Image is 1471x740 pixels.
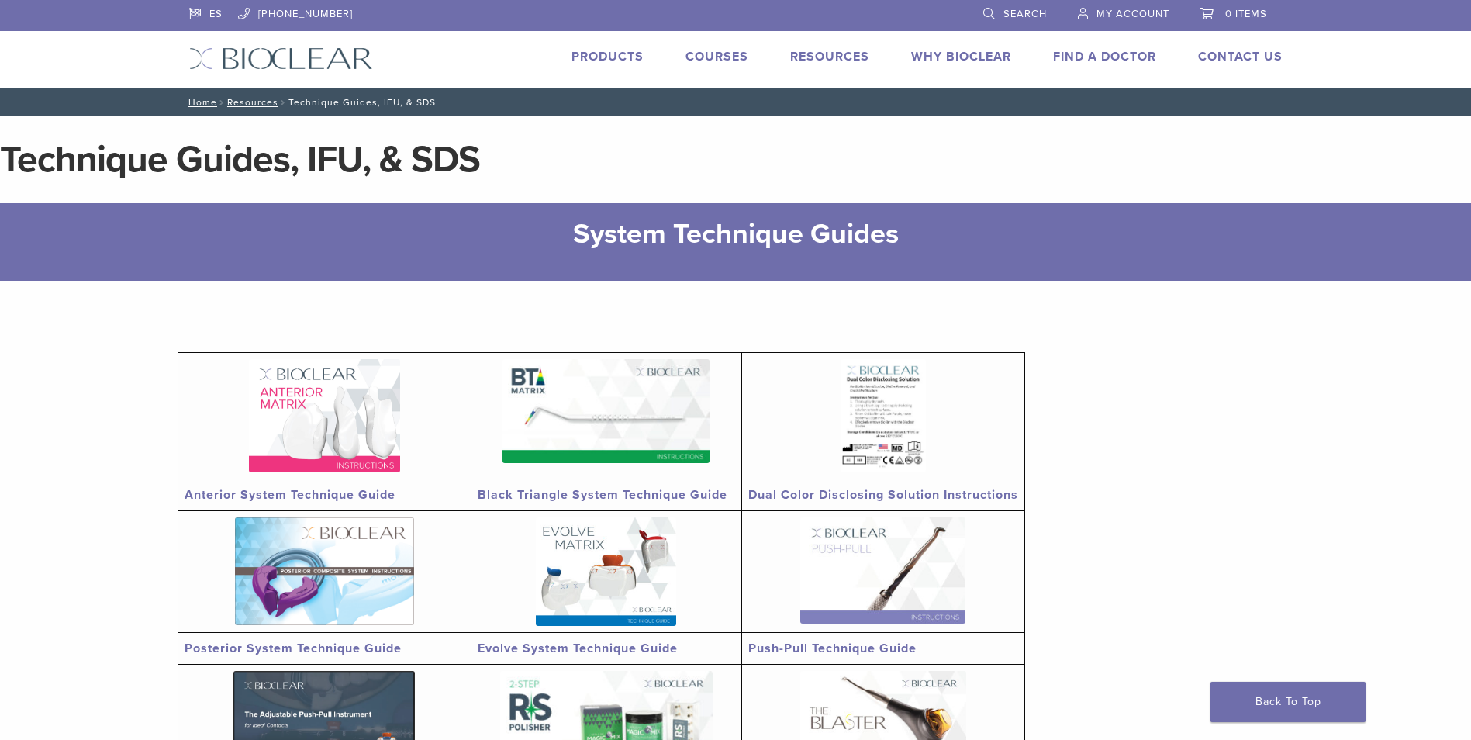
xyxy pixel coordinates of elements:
a: Resources [790,49,869,64]
h2: System Technique Guides [257,216,1214,253]
span: 0 items [1225,8,1267,20]
a: Push-Pull Technique Guide [748,641,917,656]
a: Find A Doctor [1053,49,1156,64]
a: Posterior System Technique Guide [185,641,402,656]
span: / [217,99,227,106]
a: Anterior System Technique Guide [185,487,395,503]
a: Products [571,49,644,64]
nav: Technique Guides, IFU, & SDS [178,88,1294,116]
a: Home [184,97,217,108]
span: Search [1003,8,1047,20]
a: Resources [227,97,278,108]
a: Dual Color Disclosing Solution Instructions [748,487,1018,503]
span: My Account [1096,8,1169,20]
a: Back To Top [1210,682,1366,722]
a: Why Bioclear [911,49,1011,64]
img: Bioclear [189,47,373,70]
a: Contact Us [1198,49,1283,64]
a: Courses [685,49,748,64]
a: Black Triangle System Technique Guide [478,487,727,503]
a: Evolve System Technique Guide [478,641,678,656]
span: / [278,99,288,106]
